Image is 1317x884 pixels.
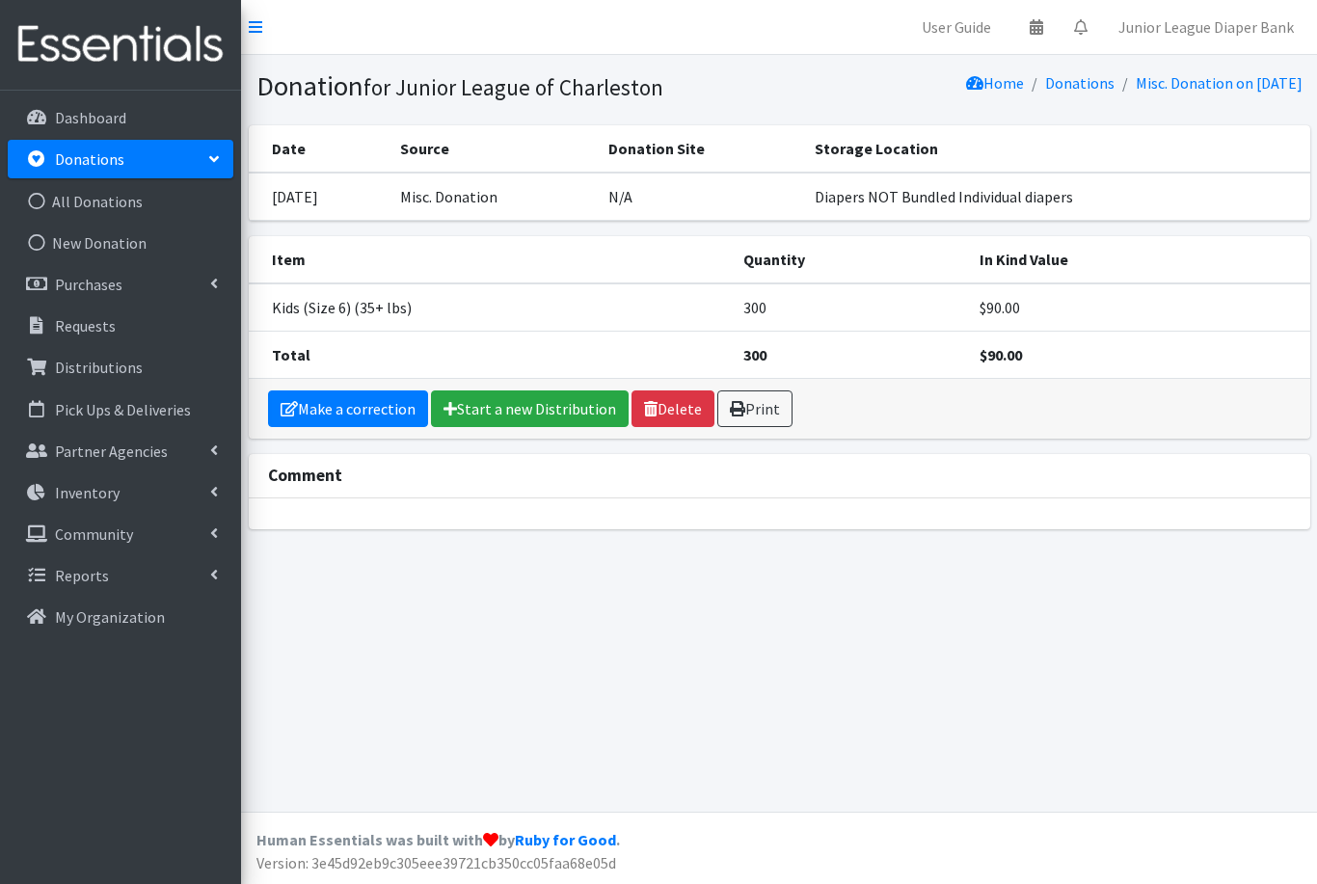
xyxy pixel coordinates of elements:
a: Make a correction [268,390,428,427]
th: Donation Site [597,125,803,173]
img: HumanEssentials [8,13,233,77]
td: 300 [732,283,967,332]
a: Start a new Distribution [431,390,629,427]
a: Delete [632,390,714,427]
a: Home [966,73,1024,93]
strong: Comment [268,465,342,486]
a: Junior League Diaper Bank [1103,8,1309,46]
a: Reports [8,556,233,595]
p: Pick Ups & Deliveries [55,400,191,419]
a: Donations [8,140,233,178]
a: Dashboard [8,98,233,137]
strong: $90.00 [980,345,1022,364]
a: User Guide [906,8,1007,46]
th: Date [249,125,389,173]
p: Purchases [55,275,122,294]
th: Item [249,236,733,283]
strong: 300 [743,345,766,364]
a: Donations [1045,73,1115,93]
small: for Junior League of Charleston [363,73,663,101]
p: Community [55,524,133,544]
p: My Organization [55,607,165,627]
a: Inventory [8,473,233,512]
a: Partner Agencies [8,432,233,470]
td: [DATE] [249,173,389,221]
a: Misc. Donation on [DATE] [1136,73,1303,93]
th: Storage Location [803,125,1309,173]
td: Misc. Donation [389,173,597,221]
p: Partner Agencies [55,442,168,461]
a: Community [8,515,233,553]
p: Reports [55,566,109,585]
th: Source [389,125,597,173]
p: Inventory [55,483,120,502]
p: Dashboard [55,108,126,127]
h1: Donation [256,69,772,103]
a: All Donations [8,182,233,221]
a: Print [717,390,793,427]
strong: Human Essentials was built with by . [256,830,620,849]
th: Quantity [732,236,967,283]
a: Ruby for Good [515,830,616,849]
a: Distributions [8,348,233,387]
p: Distributions [55,358,143,377]
td: N/A [597,173,803,221]
a: New Donation [8,224,233,262]
a: Requests [8,307,233,345]
a: My Organization [8,598,233,636]
span: Version: 3e45d92eb9c305eee39721cb350cc05faa68e05d [256,853,616,872]
a: Purchases [8,265,233,304]
td: $90.00 [968,283,1310,332]
p: Donations [55,149,124,169]
td: Kids (Size 6) (35+ lbs) [249,283,733,332]
th: In Kind Value [968,236,1310,283]
p: Requests [55,316,116,335]
strong: Total [272,345,310,364]
a: Pick Ups & Deliveries [8,390,233,429]
td: Diapers NOT Bundled Individual diapers [803,173,1309,221]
